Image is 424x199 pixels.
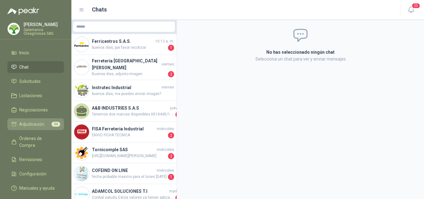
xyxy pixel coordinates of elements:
span: ENVIO FICHA TECNICA [92,132,167,138]
a: Remisiones [7,154,64,165]
img: Company Logo [8,23,20,35]
span: 23 [412,3,420,9]
img: Company Logo [74,83,89,98]
span: [URL][DOMAIN_NAME][PERSON_NAME] [92,153,167,159]
span: buenos días, me puedes enviar imagen? [92,91,174,97]
a: Company LogoFerricentros S.A.S.10:12 a. m.buenos días, por favor recotizar1 [71,34,177,55]
a: Negociaciones [7,104,64,116]
p: Selecciona un chat para ver y enviar mensajes [192,56,409,62]
a: Company LogoFerretería [GEOGRAPHIC_DATA][PERSON_NAME]viernesBuenos dias, adjunto imagen2 [71,55,177,80]
span: Configuración [19,170,47,177]
button: 23 [405,4,417,16]
span: Adjudicación [19,121,44,128]
span: Buenos dias, adjunto imagen [92,71,167,77]
span: Licitaciones [19,92,42,99]
span: Inicio [19,49,29,56]
h4: Ferretería [GEOGRAPHIC_DATA][PERSON_NAME] [92,57,160,71]
a: Configuración [7,168,64,180]
a: Adjudicación34 [7,118,64,130]
img: Company Logo [74,166,89,181]
span: Solicitudes [19,78,41,85]
span: miércoles [157,126,174,132]
img: Company Logo [74,145,89,160]
a: Company LogoCOFEIND ON LINEmiércolesfecha probable maximo para el lunes [DATE]1 [71,163,177,184]
span: fecha probable maximo para el lunes [DATE] [92,174,167,180]
span: viernes [161,84,174,90]
p: Salamanca Oleaginosas SAS [24,28,64,35]
h2: No has seleccionado ningún chat [192,49,409,56]
h4: A&B INDUSTRIES S.A.S [92,105,169,111]
span: 1 [168,45,174,51]
span: Remisiones [19,156,42,163]
a: Company LogoInstrutec Industrialviernesbuenos días, me puedes enviar imagen? [71,80,177,101]
span: 34 [52,122,60,127]
h4: Instrutec Industrial [92,84,160,91]
span: miércoles [157,147,174,153]
span: Manuales y ayuda [19,185,55,192]
a: A&B INDUSTRIES S.A.SjuevesTenemos dos marcas disponibles K518445/10.KOYO $279.926 + IVA K518445/1... [71,101,177,122]
h4: COFEIND ON LINE [92,167,156,174]
h4: Ferricentros S.A.S. [92,38,154,45]
span: viernes [161,61,174,67]
img: Company Logo [74,37,89,52]
span: 1 [168,174,174,180]
span: 1 [175,111,182,118]
a: Licitaciones [7,90,64,102]
span: jueves [170,105,182,111]
span: 2 [168,153,174,159]
img: Company Logo [74,60,89,75]
span: buenos días, por favor recotizar [92,45,167,51]
img: Company Logo [74,124,89,139]
a: Solicitudes [7,75,64,87]
p: [PERSON_NAME] [24,22,64,27]
span: 10:12 a. m. [155,38,174,44]
span: martes [169,188,182,194]
a: Inicio [7,47,64,59]
span: Negociaciones [19,106,48,113]
span: 2 [168,132,174,138]
a: Company LogoFISA Ferreteria IndustrialmiércolesENVIO FICHA TECNICA2 [71,122,177,142]
a: Company LogoTornicomple SASmiércoles[URL][DOMAIN_NAME][PERSON_NAME]2 [71,142,177,163]
span: Tenemos dos marcas disponibles K518445/10.KOYO $279.926 + IVA K518445/10.TIMKEN $453.613 + IVA [92,111,174,118]
span: Órdenes de Compra [19,135,58,149]
h4: Tornicomple SAS [92,146,156,153]
span: 2 [168,71,174,77]
span: miércoles [157,168,174,174]
a: Chat [7,61,64,73]
h4: FISA Ferreteria Industrial [92,125,156,132]
h1: Chats [92,5,107,14]
span: Chat [19,64,29,70]
a: Manuales y ayuda [7,182,64,194]
a: Órdenes de Compra [7,133,64,151]
img: Logo peakr [7,7,39,15]
h4: ADAMCOL SOLUCIONES T.I [92,188,168,195]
